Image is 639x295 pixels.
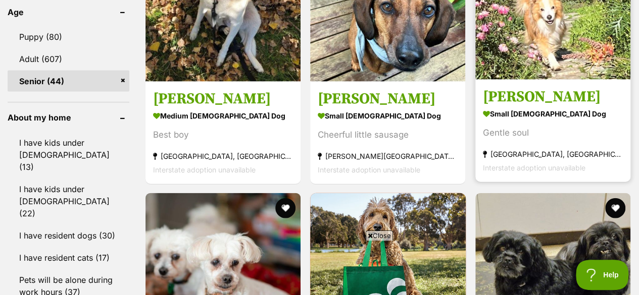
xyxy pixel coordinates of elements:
[576,260,629,290] iframe: Help Scout Beacon - Open
[8,247,129,268] a: I have resident cats (17)
[310,81,465,184] a: [PERSON_NAME] small [DEMOGRAPHIC_DATA] Dog Cheerful little sausage [PERSON_NAME][GEOGRAPHIC_DATA]...
[8,26,129,47] a: Puppy (80)
[318,108,458,123] strong: small [DEMOGRAPHIC_DATA] Dog
[145,81,301,184] a: [PERSON_NAME] medium [DEMOGRAPHIC_DATA] Dog Best boy [GEOGRAPHIC_DATA], [GEOGRAPHIC_DATA] Interst...
[136,245,504,290] iframe: Advertisement
[8,71,129,92] a: Senior (44)
[318,149,458,162] strong: [PERSON_NAME][GEOGRAPHIC_DATA], [GEOGRAPHIC_DATA]
[8,48,129,70] a: Adult (607)
[483,126,623,139] div: Gentle soul
[8,225,129,246] a: I have resident dogs (30)
[8,8,129,17] header: Age
[605,198,625,218] button: favourite
[483,147,623,160] strong: [GEOGRAPHIC_DATA], [GEOGRAPHIC_DATA]
[8,113,129,122] header: About my home
[153,108,293,123] strong: medium [DEMOGRAPHIC_DATA] Dog
[318,128,458,141] div: Cheerful little sausage
[275,198,296,218] button: favourite
[366,230,393,241] span: Close
[483,87,623,106] h3: [PERSON_NAME]
[153,128,293,141] div: Best boy
[153,89,293,108] h3: [PERSON_NAME]
[318,165,420,173] span: Interstate adoption unavailable
[153,149,293,162] strong: [GEOGRAPHIC_DATA], [GEOGRAPHIC_DATA]
[483,106,623,121] strong: small [DEMOGRAPHIC_DATA] Dog
[318,89,458,108] h3: [PERSON_NAME]
[8,179,129,224] a: I have kids under [DEMOGRAPHIC_DATA] (22)
[475,79,630,182] a: [PERSON_NAME] small [DEMOGRAPHIC_DATA] Dog Gentle soul [GEOGRAPHIC_DATA], [GEOGRAPHIC_DATA] Inter...
[483,163,585,171] span: Interstate adoption unavailable
[8,132,129,178] a: I have kids under [DEMOGRAPHIC_DATA] (13)
[153,165,256,173] span: Interstate adoption unavailable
